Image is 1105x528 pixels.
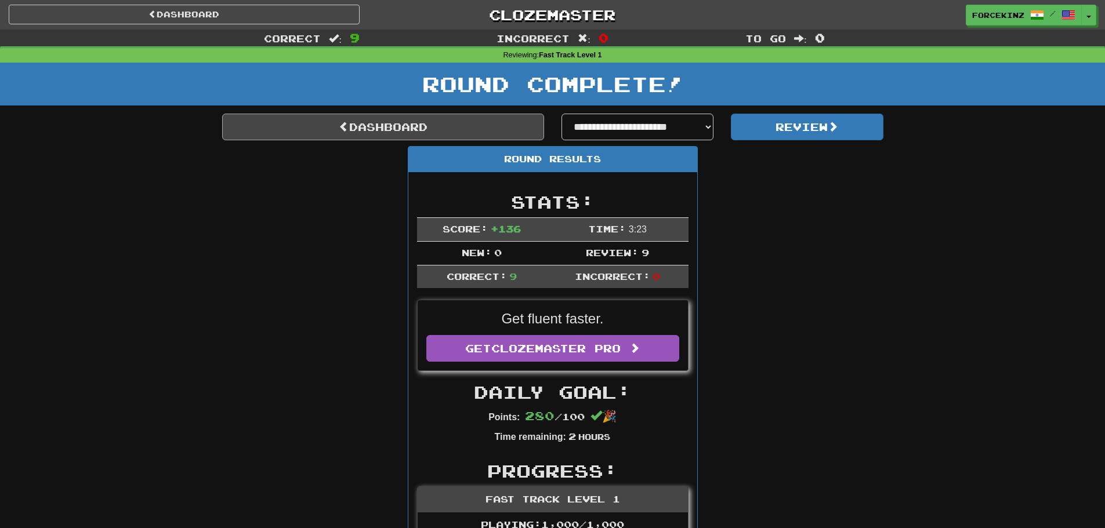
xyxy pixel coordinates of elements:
span: Review: [586,247,639,258]
span: Incorrect [497,32,570,44]
span: Clozemaster Pro [491,342,621,355]
span: + 136 [491,223,521,234]
strong: Points: [488,412,520,422]
a: Clozemaster [377,5,728,25]
span: 🎉 [590,410,617,423]
a: Dashboard [9,5,360,24]
a: GetClozemaster Pro [426,335,679,362]
span: 3 : 23 [629,224,647,234]
h2: Stats: [417,192,689,212]
a: Dashboard [222,114,544,140]
div: Round Results [408,147,697,172]
h2: Daily Goal: [417,383,689,402]
strong: Fast Track Level 1 [539,51,602,59]
span: : [329,34,342,43]
span: 9 [509,271,517,282]
p: Get fluent faster. [426,309,679,329]
span: To go [745,32,786,44]
span: 9 [642,247,649,258]
span: / 100 [525,411,585,422]
div: Fast Track Level 1 [418,487,688,512]
span: 280 [525,409,555,423]
small: Hours [578,432,610,442]
span: 0 [494,247,502,258]
h1: Round Complete! [4,72,1101,96]
button: Review [731,114,883,140]
span: ForcekiNZ [972,10,1024,20]
span: Time: [588,223,626,234]
span: Correct [264,32,321,44]
span: 2 [568,431,576,442]
strong: Time remaining: [495,432,566,442]
span: Incorrect: [575,271,650,282]
span: : [578,34,590,43]
span: Score: [443,223,488,234]
span: 9 [350,31,360,45]
span: / [1050,9,1056,17]
span: 0 [599,31,608,45]
span: Correct: [447,271,507,282]
span: 0 [815,31,825,45]
span: : [794,34,807,43]
span: New: [462,247,492,258]
h2: Progress: [417,461,689,480]
a: ForcekiNZ / [966,5,1082,26]
span: 0 [653,271,660,282]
